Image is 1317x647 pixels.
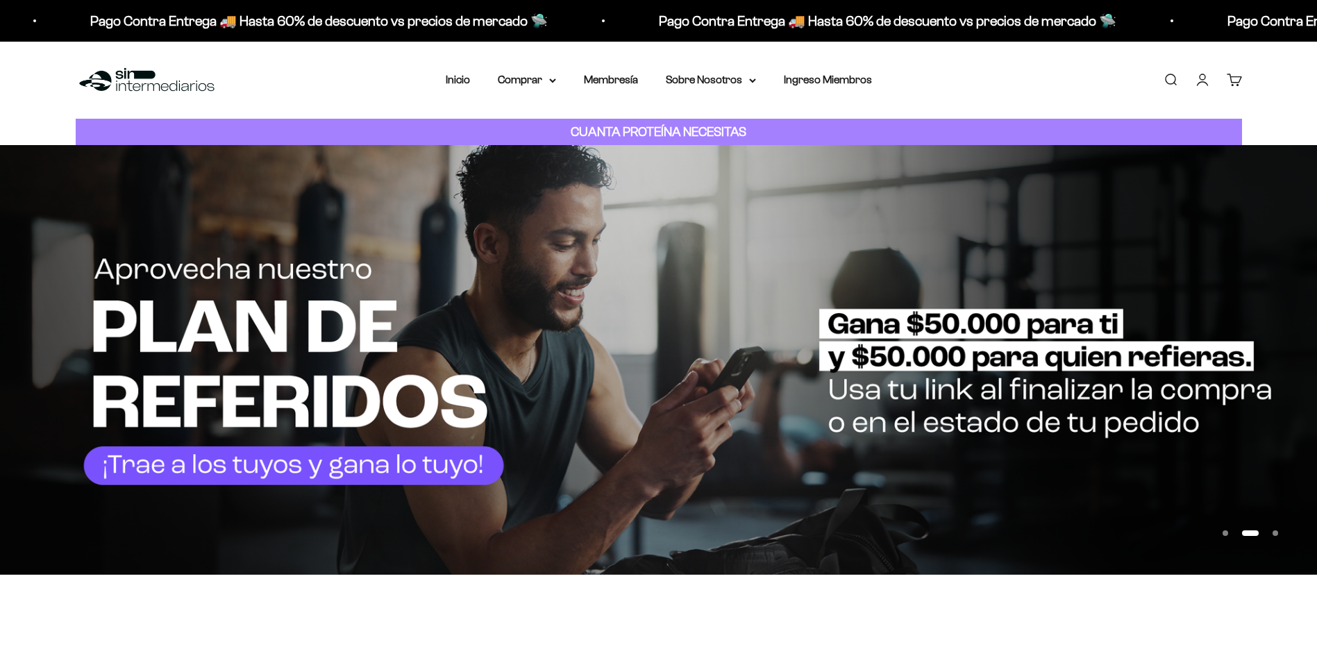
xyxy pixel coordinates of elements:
[784,74,872,85] a: Ingreso Miembros
[584,74,638,85] a: Membresía
[644,10,1102,32] p: Pago Contra Entrega 🚚 Hasta 60% de descuento vs precios de mercado 🛸
[498,71,556,89] summary: Comprar
[76,10,533,32] p: Pago Contra Entrega 🚚 Hasta 60% de descuento vs precios de mercado 🛸
[571,124,746,139] strong: CUANTA PROTEÍNA NECESITAS
[446,74,470,85] a: Inicio
[666,71,756,89] summary: Sobre Nosotros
